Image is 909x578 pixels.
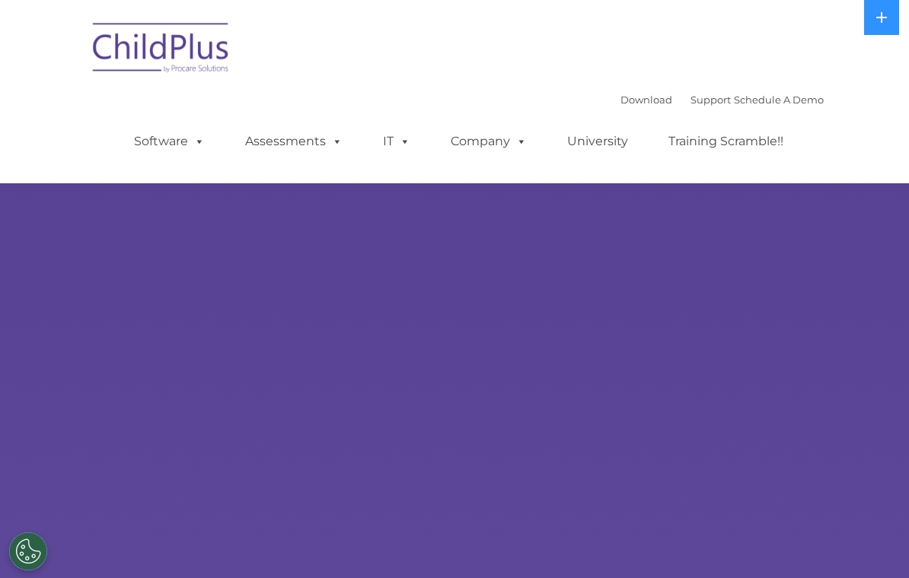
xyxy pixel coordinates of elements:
a: IT [368,126,426,157]
a: Schedule A Demo [734,94,824,106]
a: University [552,126,643,157]
img: ChildPlus by Procare Solutions [85,12,238,88]
a: Support [691,94,731,106]
a: Software [119,126,220,157]
a: Assessments [230,126,358,157]
a: Training Scramble!! [653,126,799,157]
a: Company [435,126,542,157]
font: | [620,94,824,106]
a: Download [620,94,672,106]
button: Cookies Settings [9,532,47,570]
